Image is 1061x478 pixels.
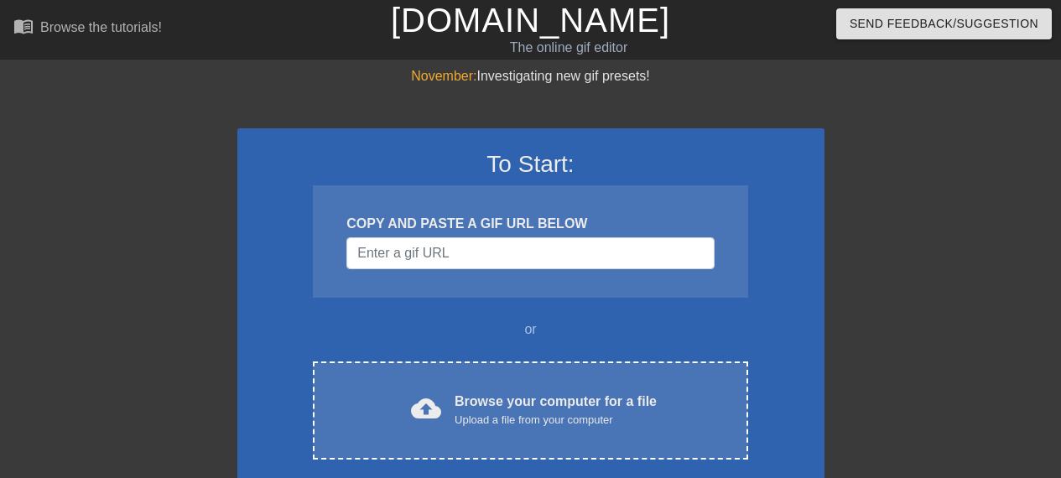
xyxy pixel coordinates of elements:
[362,38,776,58] div: The online gif editor
[411,69,476,83] span: November:
[281,320,781,340] div: or
[391,2,670,39] a: [DOMAIN_NAME]
[13,16,34,36] span: menu_book
[411,393,441,423] span: cloud_upload
[455,392,657,429] div: Browse your computer for a file
[13,16,162,42] a: Browse the tutorials!
[259,150,803,179] h3: To Start:
[850,13,1038,34] span: Send Feedback/Suggestion
[40,20,162,34] div: Browse the tutorials!
[346,237,714,269] input: Username
[346,214,714,234] div: COPY AND PASTE A GIF URL BELOW
[455,412,657,429] div: Upload a file from your computer
[836,8,1052,39] button: Send Feedback/Suggestion
[237,66,824,86] div: Investigating new gif presets!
